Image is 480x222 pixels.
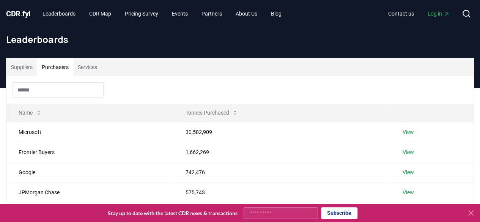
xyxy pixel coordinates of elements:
[6,9,30,18] span: CDR fyi
[37,58,73,76] button: Purchasers
[6,182,173,202] td: JPMorgan Chase
[36,7,288,20] nav: Main
[428,10,450,17] span: Log in
[230,7,263,20] a: About Us
[6,8,30,19] a: CDR.fyi
[402,168,414,176] a: View
[173,182,390,202] td: 575,743
[382,7,420,20] a: Contact us
[179,105,244,120] button: Tonnes Purchased
[13,105,48,120] button: Name
[6,33,474,46] h1: Leaderboards
[73,58,102,76] button: Services
[6,162,173,182] td: Google
[173,142,390,162] td: 1,662,269
[195,7,228,20] a: Partners
[6,142,173,162] td: Frontier Buyers
[166,7,194,20] a: Events
[173,122,390,142] td: 30,582,909
[20,9,23,18] span: .
[402,148,414,156] a: View
[402,128,414,136] a: View
[6,58,37,76] button: Suppliers
[36,7,82,20] a: Leaderboards
[422,7,456,20] a: Log in
[6,122,173,142] td: Microsoft
[173,162,390,182] td: 742,476
[402,189,414,196] a: View
[265,7,288,20] a: Blog
[119,7,164,20] a: Pricing Survey
[83,7,117,20] a: CDR Map
[382,7,456,20] nav: Main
